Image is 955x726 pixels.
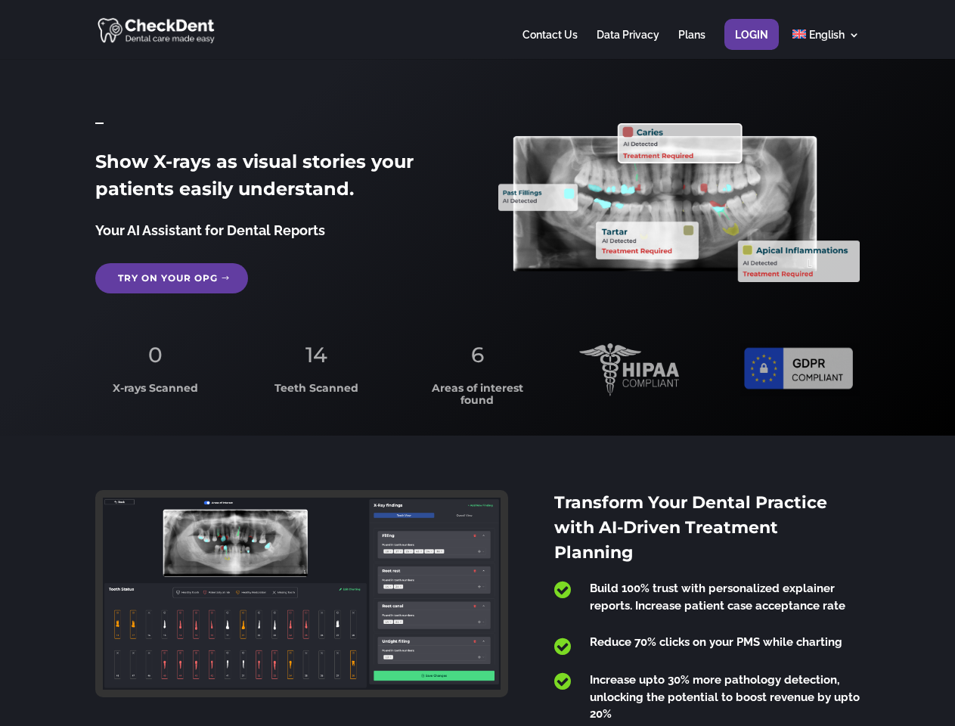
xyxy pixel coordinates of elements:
[98,15,216,45] img: CheckDent AI
[554,492,827,563] span: Transform Your Dental Practice with AI-Driven Treatment Planning
[95,263,248,293] a: Try on your OPG
[95,222,325,238] span: Your AI Assistant for Dental Reports
[590,635,842,649] span: Reduce 70% clicks on your PMS while charting
[554,637,571,656] span: 
[735,29,768,59] a: Login
[554,672,571,691] span: 
[471,342,484,368] span: 6
[148,342,163,368] span: 0
[95,148,456,210] h2: Show X-rays as visual stories your patients easily understand.
[792,29,860,59] a: English
[678,29,705,59] a: Plans
[305,342,327,368] span: 14
[498,123,859,282] img: X_Ray_annotated
[597,29,659,59] a: Data Privacy
[554,580,571,600] span: 
[590,582,845,613] span: Build 100% trust with personalized explainer reports. Increase patient case acceptance rate
[809,29,845,41] span: English
[522,29,578,59] a: Contact Us
[590,673,860,721] span: Increase upto 30% more pathology detection, unlocking the potential to boost revenue by upto 20%
[95,107,104,127] span: _
[418,383,538,414] h3: Areas of interest found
